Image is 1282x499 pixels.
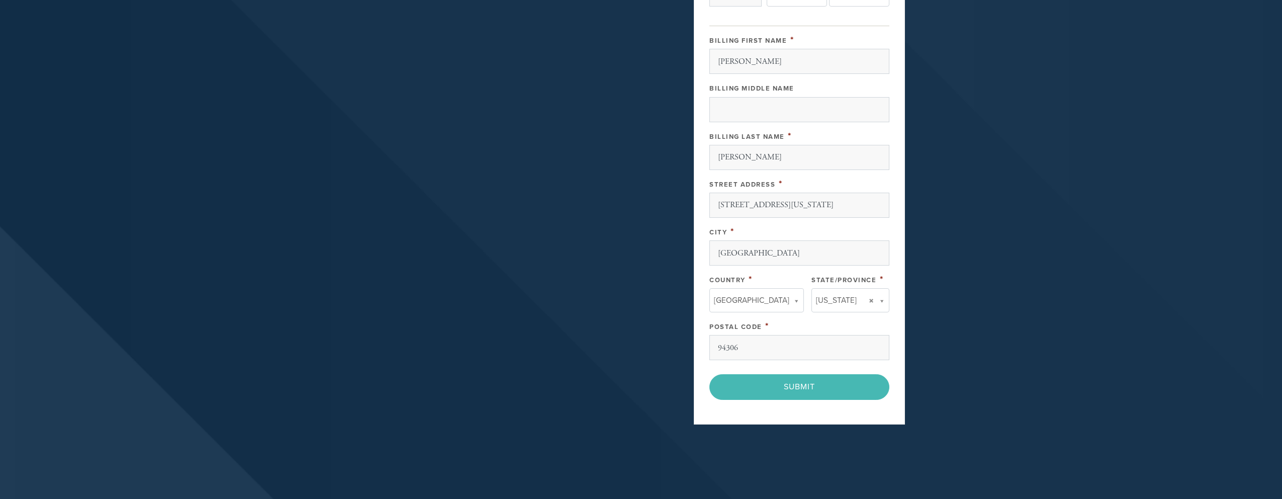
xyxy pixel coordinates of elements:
span: This field is required. [880,274,884,285]
label: Billing Last Name [709,133,785,141]
a: [GEOGRAPHIC_DATA] [709,288,804,312]
span: This field is required. [790,34,794,45]
label: Billing Middle Name [709,85,794,93]
span: This field is required. [779,178,783,189]
span: This field is required. [765,320,769,331]
span: [US_STATE] [816,294,857,307]
a: [US_STATE] [811,288,889,312]
span: [GEOGRAPHIC_DATA] [714,294,789,307]
label: Street Address [709,181,775,189]
span: This field is required. [730,226,735,237]
label: Postal Code [709,323,762,331]
label: State/Province [811,276,876,284]
label: Billing First Name [709,37,787,45]
label: City [709,228,727,236]
span: This field is required. [788,130,792,141]
span: This field is required. [749,274,753,285]
label: Country [709,276,746,284]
